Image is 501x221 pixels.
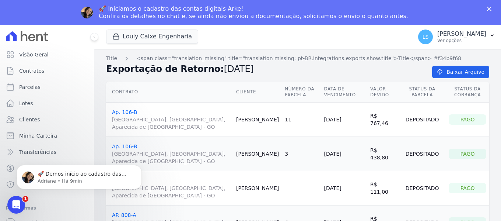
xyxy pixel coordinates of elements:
span: [GEOGRAPHIC_DATA], [GEOGRAPHIC_DATA], Aparecida de [GEOGRAPHIC_DATA] - GO [112,184,230,199]
a: Parcelas [3,80,91,94]
div: Pago [449,149,486,159]
th: Status da Cobrança [446,82,489,103]
span: Transferências [19,148,56,156]
span: Visão Geral [19,51,49,58]
p: Message from Adriane, sent Há 9min [32,28,127,35]
th: Data de Vencimento [321,82,367,103]
span: 1 [22,196,28,202]
iframe: Intercom live chat [7,196,25,214]
span: Parcelas [19,83,41,91]
div: 🚀 Iniciamos o cadastro das contas digitais Arke! Confira os detalhes no chat e, se ainda não envi... [99,5,408,20]
a: Clientes [3,112,91,127]
a: Baixar Arquivo [432,66,489,78]
span: LS [423,34,429,39]
a: Title [106,55,117,62]
td: [PERSON_NAME] [233,103,282,137]
td: R$ 438,80 [367,137,399,171]
span: translation missing: pt-BR.integrations.exports.index.title [106,55,117,61]
div: Pago [449,114,486,125]
p: Ver opções [437,38,486,44]
a: Transferências [3,145,91,159]
a: Visão Geral [3,47,91,62]
div: Plataformas [6,204,88,213]
th: Status da Parcela [399,82,446,103]
td: [DATE] [321,171,367,206]
span: [DATE] [224,64,254,74]
a: Ap. 106-B[GEOGRAPHIC_DATA], [GEOGRAPHIC_DATA], Aparecida de [GEOGRAPHIC_DATA] - GO [112,144,230,165]
div: Pago [449,183,486,193]
span: Minha Carteira [19,132,57,139]
div: Depositado [402,183,443,193]
td: 11 [282,103,321,137]
th: Cliente [233,82,282,103]
th: Valor devido [367,82,399,103]
h2: Exportação de Retorno: [106,62,420,76]
div: Depositado [402,114,443,125]
span: Lotes [19,100,33,107]
td: 3 [282,137,321,171]
span: [GEOGRAPHIC_DATA], [GEOGRAPHIC_DATA], Aparecida de [GEOGRAPHIC_DATA] - GO [112,150,230,165]
p: [PERSON_NAME] [437,30,486,38]
span: [GEOGRAPHIC_DATA], [GEOGRAPHIC_DATA], Aparecida de [GEOGRAPHIC_DATA] - GO [112,116,230,131]
td: [PERSON_NAME] [233,137,282,171]
td: [DATE] [321,137,367,171]
button: LS [PERSON_NAME] Ver opções [412,27,501,47]
th: Contrato [106,82,233,103]
button: Louly Caixe Engenharia [106,30,198,44]
a: Minha Carteira [3,128,91,143]
div: Fechar [487,7,494,11]
td: [PERSON_NAME] [233,171,282,206]
a: Negativação [3,177,91,192]
a: <span class="translation_missing" title="translation missing: pt-BR.integrations.exports.show.tit... [136,55,461,62]
span: 🚀 Demos início ao cadastro das Contas Digitais Arke! Iniciamos a abertura para clientes do modelo... [32,21,126,174]
img: Profile image for Adriane [81,7,93,18]
a: Contratos [3,63,91,78]
div: Depositado [402,149,443,159]
span: Contratos [19,67,44,75]
a: Crédito [3,161,91,176]
th: Número da Parcela [282,82,321,103]
a: Lotes [3,96,91,111]
a: Ap. 106-B[GEOGRAPHIC_DATA], [GEOGRAPHIC_DATA], Aparecida de [GEOGRAPHIC_DATA] - GO [112,109,230,131]
td: R$ 767,46 [367,103,399,137]
span: Clientes [19,116,40,123]
td: R$ 111,00 [367,171,399,206]
nav: Breadcrumb [106,55,489,62]
a: Ap. 305-B[GEOGRAPHIC_DATA], [GEOGRAPHIC_DATA], Aparecida de [GEOGRAPHIC_DATA] - GO [112,178,230,199]
iframe: Intercom notifications mensagem [6,149,153,201]
td: [DATE] [321,103,367,137]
